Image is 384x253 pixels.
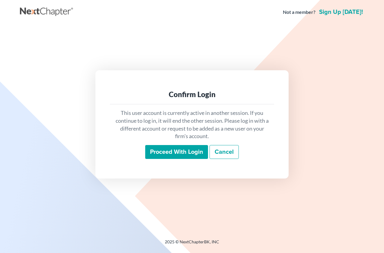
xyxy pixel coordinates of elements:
[115,90,269,99] div: Confirm Login
[210,145,239,159] a: Cancel
[145,145,208,159] input: Proceed with login
[283,9,315,16] strong: Not a member?
[318,9,364,15] a: Sign up [DATE]!
[20,239,364,250] div: 2025 © NextChapterBK, INC
[115,109,269,140] p: This user account is currently active in another session. If you continue to log in, it will end ...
